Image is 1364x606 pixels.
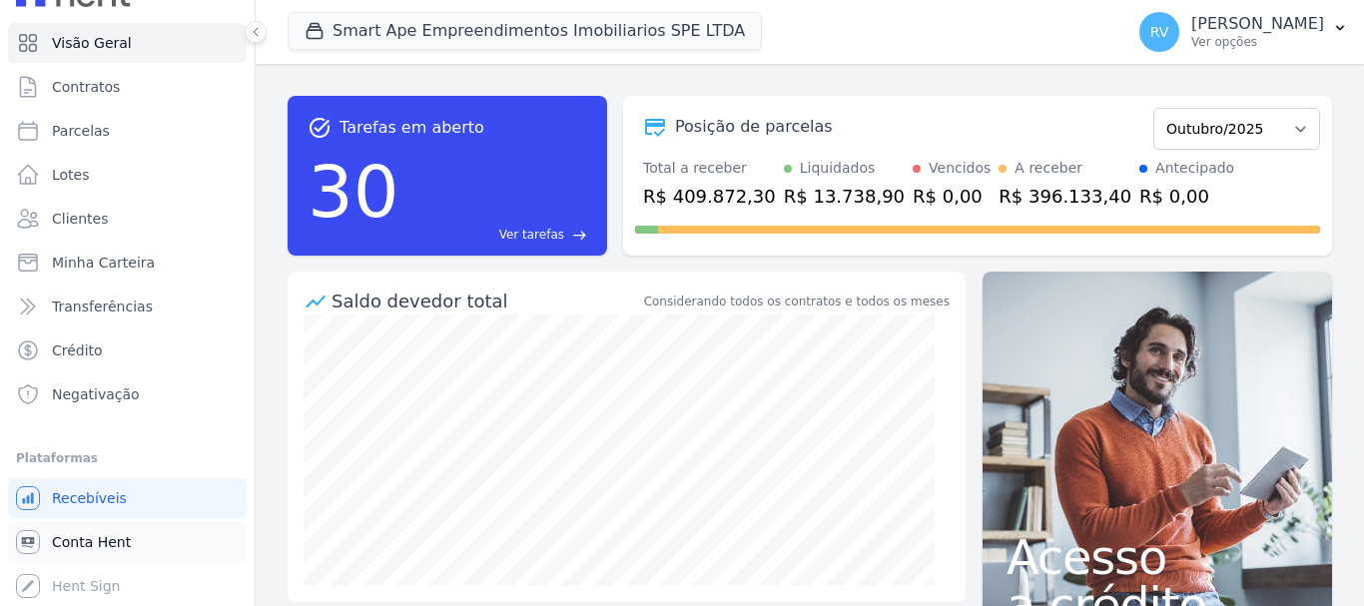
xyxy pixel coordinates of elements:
[8,374,247,414] a: Negativação
[643,158,776,179] div: Total a receber
[52,165,90,185] span: Lotes
[1191,34,1324,50] p: Ver opções
[929,158,991,179] div: Vencidos
[52,121,110,141] span: Parcelas
[52,532,131,552] span: Conta Hent
[52,340,103,360] span: Crédito
[8,287,247,326] a: Transferências
[1139,183,1234,210] div: R$ 0,00
[1123,4,1364,60] button: RV [PERSON_NAME] Ver opções
[643,183,776,210] div: R$ 409.872,30
[999,183,1131,210] div: R$ 396.133,40
[1155,158,1234,179] div: Antecipado
[499,226,564,244] span: Ver tarefas
[644,293,950,310] div: Considerando todos os contratos e todos os meses
[1191,14,1324,34] p: [PERSON_NAME]
[52,209,108,229] span: Clientes
[332,288,640,314] div: Saldo devedor total
[1007,533,1308,581] span: Acesso
[675,115,833,139] div: Posição de parcelas
[16,446,239,470] div: Plataformas
[52,253,155,273] span: Minha Carteira
[784,183,905,210] div: R$ 13.738,90
[8,23,247,63] a: Visão Geral
[52,33,132,53] span: Visão Geral
[52,488,127,508] span: Recebíveis
[800,158,876,179] div: Liquidados
[572,228,587,243] span: east
[8,478,247,518] a: Recebíveis
[1015,158,1082,179] div: A receber
[8,111,247,151] a: Parcelas
[913,183,991,210] div: R$ 0,00
[8,199,247,239] a: Clientes
[52,77,120,97] span: Contratos
[52,384,140,404] span: Negativação
[308,116,332,140] span: task_alt
[308,140,399,244] div: 30
[340,116,484,140] span: Tarefas em aberto
[52,297,153,316] span: Transferências
[1150,25,1169,39] span: RV
[407,226,587,244] a: Ver tarefas east
[8,522,247,562] a: Conta Hent
[8,67,247,107] a: Contratos
[8,243,247,283] a: Minha Carteira
[8,155,247,195] a: Lotes
[8,330,247,370] a: Crédito
[288,12,762,50] button: Smart Ape Empreendimentos Imobiliarios SPE LTDA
